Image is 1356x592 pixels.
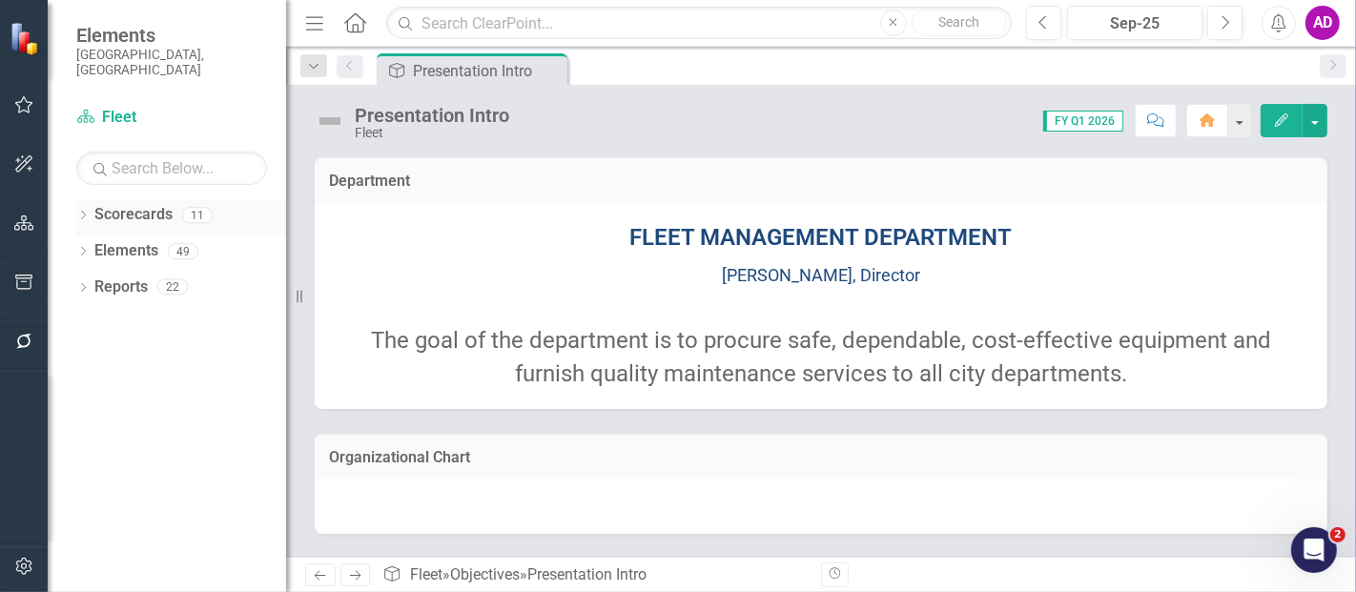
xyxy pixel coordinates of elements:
button: Search [912,10,1007,36]
button: AD [1305,6,1340,40]
img: ClearPoint Strategy [10,22,43,55]
img: Not Defined [315,106,345,136]
a: Scorecards [94,204,173,226]
span: [PERSON_NAME], Director [722,265,920,285]
small: [GEOGRAPHIC_DATA], [GEOGRAPHIC_DATA] [76,47,267,78]
input: Search ClearPoint... [386,7,1012,40]
div: 49 [168,243,198,259]
span: FY Q1 2026 [1043,111,1123,132]
span: Elements [76,24,267,47]
span: 2 [1330,527,1346,542]
div: Presentation Intro [355,105,509,126]
div: 11 [182,207,213,223]
div: Fleet [355,126,509,140]
input: Search Below... [76,152,267,185]
button: Sep-25 [1067,6,1202,40]
a: Fleet [76,107,267,129]
iframe: Intercom live chat [1291,527,1337,573]
div: Presentation Intro [527,565,647,583]
a: Fleet [410,565,442,583]
h3: Department [329,173,1313,190]
div: 22 [157,279,188,296]
span: FLEET MANAGEMENT DEPARTMENT [630,224,1013,251]
a: Elements [94,240,158,262]
span: The goal of the department is to procure safe, dependable, cost-effective equipment and furnish q... [371,327,1271,386]
a: Reports [94,276,148,298]
div: » » [382,564,807,586]
a: Objectives [450,565,520,583]
h3: Organizational Chart [329,449,1313,466]
div: Sep-25 [1074,12,1196,35]
div: Presentation Intro [413,59,563,83]
span: Search [938,14,979,30]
